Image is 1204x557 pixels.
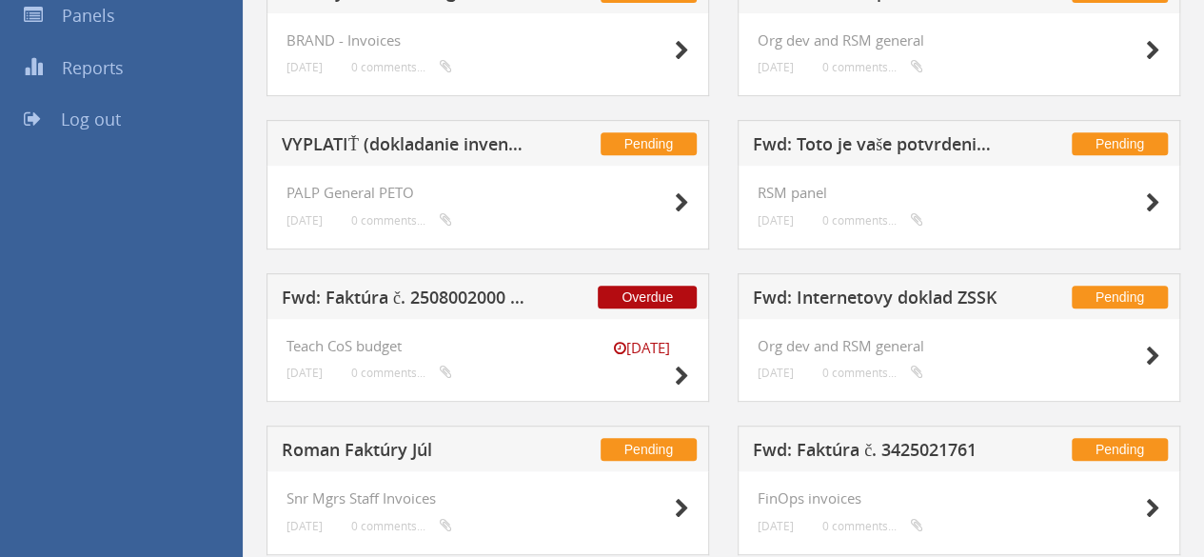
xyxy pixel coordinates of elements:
[753,135,1000,159] h5: Fwd: Toto je vaše potvrdenie o zaplatení
[758,32,1160,49] h4: Org dev and RSM general
[758,338,1160,354] h4: Org dev and RSM general
[594,338,689,358] small: [DATE]
[282,135,529,159] h5: VYPLATIŤ (dokladanie inventúra) + vyplatené Súľov
[753,441,1000,465] h5: Fwd: Faktúra č. 3425021761
[822,519,923,533] small: 0 comments...
[286,185,689,201] h4: PALP General PETO
[601,438,697,461] span: Pending
[286,519,323,533] small: [DATE]
[286,213,323,228] small: [DATE]
[1072,286,1168,308] span: Pending
[351,366,452,380] small: 0 comments...
[758,490,1160,507] h4: FinOps invoices
[351,519,452,533] small: 0 comments...
[598,286,697,308] span: Overdue
[286,490,689,507] h4: Snr Mgrs Staff Invoices
[758,519,794,533] small: [DATE]
[282,288,529,312] h5: Fwd: Faktúra č. 2508002000 | MultiSport
[822,366,923,380] small: 0 comments...
[822,213,923,228] small: 0 comments...
[758,366,794,380] small: [DATE]
[286,60,323,74] small: [DATE]
[351,213,452,228] small: 0 comments...
[282,441,529,465] h5: Roman Faktúry Júl
[601,132,697,155] span: Pending
[286,32,689,49] h4: BRAND - Invoices
[286,338,689,354] h4: Teach CoS budget
[753,288,1000,312] h5: Fwd: Internetovy doklad ZSSK
[1072,438,1168,461] span: Pending
[822,60,923,74] small: 0 comments...
[61,108,121,130] span: Log out
[62,4,115,27] span: Panels
[758,185,1160,201] h4: RSM panel
[758,213,794,228] small: [DATE]
[62,56,124,79] span: Reports
[1072,132,1168,155] span: Pending
[286,366,323,380] small: [DATE]
[351,60,452,74] small: 0 comments...
[758,60,794,74] small: [DATE]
